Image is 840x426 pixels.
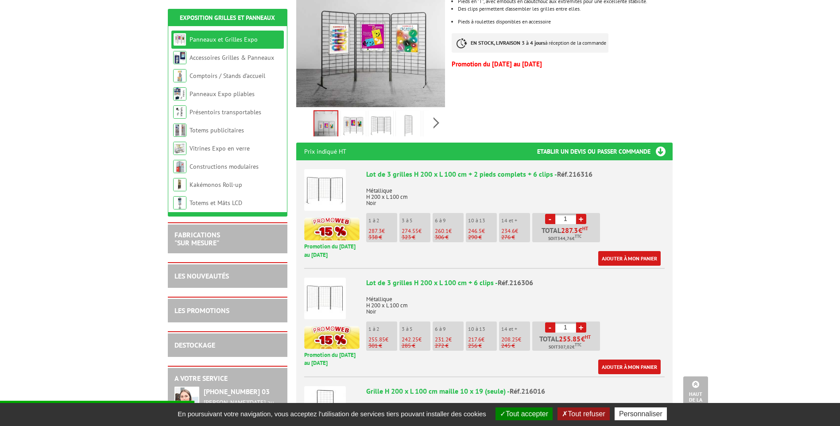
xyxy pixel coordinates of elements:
span: 231.2 [435,336,449,343]
span: Réf.216306 [498,278,533,287]
img: Accessoires Grilles & Panneaux [173,51,186,64]
button: Personnaliser (fenêtre modale) [615,407,667,420]
p: 10 à 13 [468,217,497,224]
p: Total [534,335,600,351]
span: 255.85 [559,335,581,342]
img: Panneaux et Grilles Expo [173,33,186,46]
p: 14 et + [501,217,530,224]
p: 272 € [435,343,464,349]
span: 208.25 [501,336,518,343]
a: Totems publicitaires [190,126,244,134]
p: Promotion du [DATE] au [DATE] [304,351,360,368]
img: Lot de 3 grilles H 200 x L 100 cm + 2 pieds complets + 6 clips [304,169,346,211]
div: Grille H 200 x L 100 cm maille 10 x 19 (seule) - [366,386,665,396]
span: Next [432,116,441,130]
p: 290 € [468,234,497,240]
p: € [501,337,530,343]
p: 306 € [435,234,464,240]
p: € [402,228,430,234]
p: 3 à 5 [402,326,430,332]
p: 14 et + [501,326,530,332]
h2: A votre service [174,375,281,383]
span: 287.3 [368,227,382,235]
button: Tout accepter [495,407,553,420]
p: € [468,228,497,234]
a: LES PROMOTIONS [174,306,229,315]
img: grilles_exposition_economiques_noires_200x100cm_216316_4.jpg [398,112,419,139]
p: 285 € [402,343,430,349]
p: 6 à 9 [435,217,464,224]
p: Des clips permettent d’assembler les grilles entre elles. [458,6,672,12]
span: 344,76 [557,235,572,242]
p: Total [534,227,600,242]
p: à réception de la commande [452,33,608,53]
a: Panneaux Expo pliables [190,90,255,98]
img: Totems publicitaires [173,124,186,137]
sup: HT [582,225,588,232]
div: Lot de 3 grilles H 200 x L 100 cm + 6 clips - [366,278,665,288]
p: 6 à 9 [435,326,464,332]
img: Vitrines Expo en verre [173,142,186,155]
img: grilles_exposition_economiques_216316_216306_216016_216116.jpg [314,111,337,139]
a: Ajouter à mon panier [598,360,661,374]
p: Promotion du [DATE] au [DATE] [304,243,360,259]
img: Comptoirs / Stands d'accueil [173,69,186,82]
a: Haut de la page [683,376,708,413]
p: € [368,337,397,343]
p: € [435,337,464,343]
strong: EN STOCK, LIVRAISON 3 à 4 jours [471,39,545,46]
strong: [PHONE_NUMBER] 03 [204,387,270,396]
span: Soit € [549,344,581,351]
a: Ajouter à mon panier [598,251,661,266]
p: Métallique H 200 x L 100 cm Noir [366,290,665,315]
a: - [545,322,555,333]
img: promotion [304,326,360,349]
img: Kakémonos Roll-up [173,178,186,191]
img: panneaux_et_grilles_216316.jpg [343,112,364,139]
p: 245 € [501,343,530,349]
img: Panneaux Expo pliables [173,87,186,101]
img: Présentoirs transportables [173,105,186,119]
div: [PERSON_NAME][DATE] au [DATE] [204,399,281,414]
p: 338 € [368,234,397,240]
span: 274.55 [402,227,418,235]
img: Totems et Mâts LCD [173,196,186,209]
p: 1 à 2 [368,217,397,224]
p: Prix indiqué HT [304,143,346,160]
p: € [468,337,497,343]
span: 242.25 [402,336,418,343]
span: 307,02 [558,344,572,351]
span: € [578,227,582,234]
span: 217.6 [468,336,481,343]
sup: TTC [575,234,581,239]
img: lot_3_grilles_pieds_complets_216316.jpg [370,112,391,139]
h3: Etablir un devis ou passer commande [537,143,673,160]
span: 234.6 [501,227,515,235]
p: € [402,337,430,343]
span: Réf.216316 [557,170,592,178]
a: FABRICATIONS"Sur Mesure" [174,230,220,247]
span: 260.1 [435,227,449,235]
span: 246.5 [468,227,482,235]
img: grilles_exposition_economiques_noires_200x100cm_216316_5.jpg [425,112,446,139]
p: Promotion du [DATE] au [DATE] [452,62,672,67]
p: € [501,228,530,234]
span: Soit € [548,235,581,242]
img: promotion [304,217,360,240]
p: 1 à 2 [368,326,397,332]
p: € [435,228,464,234]
a: Présentoirs transportables [190,108,261,116]
p: H 200 x L 100 cm 6 kg Noir [366,399,665,423]
div: Lot de 3 grilles H 200 x L 100 cm + 2 pieds complets + 6 clips - [366,169,665,179]
a: Comptoirs / Stands d'accueil [190,72,265,80]
sup: HT [585,334,591,340]
a: Constructions modulaires [190,163,259,170]
li: Pieds à roulettes disponibles en accessoire [458,19,672,24]
a: LES NOUVEAUTÉS [174,271,229,280]
a: Vitrines Expo en verre [190,144,250,152]
a: Panneaux et Grilles Expo [190,35,258,43]
a: Exposition Grilles et Panneaux [180,14,275,22]
img: widget-service.jpg [174,387,199,421]
a: DESTOCKAGE [174,341,215,349]
p: 276 € [501,234,530,240]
